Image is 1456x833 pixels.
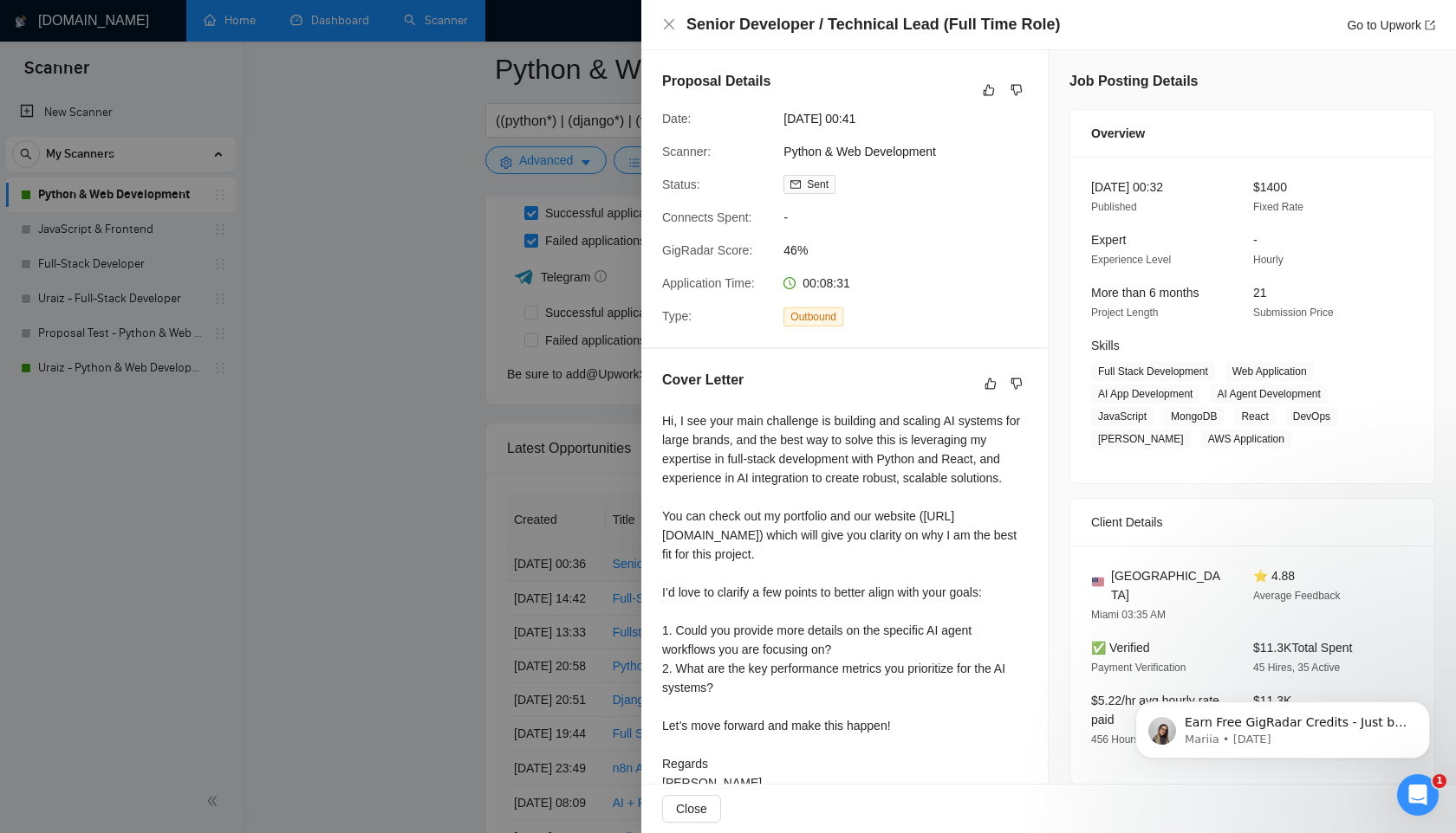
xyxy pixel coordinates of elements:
[1091,694,1219,726] span: $5.22/hr avg hourly rate paid
[1091,180,1163,194] span: [DATE] 00:32
[803,276,850,290] span: 00:08:31
[1111,566,1225,604] span: [GEOGRAPHIC_DATA]
[1347,18,1435,32] a: Go to Upworkexport
[978,80,999,100] button: like
[1201,429,1291,449] span: AWS Application
[662,370,744,391] h5: Cover Letter
[1011,377,1023,391] span: dislike
[1091,499,1414,546] div: Client Details
[1091,662,1186,674] span: Payment Verification
[783,307,843,326] span: Outbound
[1253,590,1341,602] span: Average Feedback
[1091,384,1199,404] span: AI App Development
[1006,80,1027,100] button: dislike
[1011,83,1023,97] span: dislike
[783,277,796,289] span: clock-circle
[1091,609,1166,621] span: Miami 03:35 AM
[1433,774,1446,788] span: 1
[676,799,707,818] span: Close
[807,178,829,190] span: Sent
[1091,733,1139,746] span: 456 Hours
[662,243,752,257] span: GigRadar Score:
[686,14,1060,36] h4: Senior Developer / Technical Lead (Full Time Role)
[983,83,995,97] span: like
[75,50,299,477] span: Earn Free GigRadar Credits - Just by Sharing Your Story! 💬 Want more credits for sending proposal...
[1091,362,1215,381] span: Full Stack Development
[783,241,1043,260] span: 46%
[1091,124,1145,143] span: Overview
[1091,429,1191,449] span: [PERSON_NAME]
[1225,362,1314,381] span: Web Application
[75,67,299,82] p: Message from Mariia, sent 2w ago
[1397,774,1439,816] iframe: Intercom live chat
[1164,407,1224,426] span: MongoDB
[790,179,801,190] span: mail
[783,109,1043,128] span: [DATE] 00:41
[1092,576,1104,588] img: 🇺🇸
[1286,407,1337,426] span: DevOps
[1253,286,1267,300] span: 21
[1253,662,1340,674] span: 45 Hires, 35 Active
[1253,201,1303,213] span: Fixed Rate
[662,178,700,191] span: Status:
[662,276,755,290] span: Application Time:
[1091,233,1126,247] span: Expert
[1253,180,1287,194] span: $1400
[1091,339,1120,352] span: Skills
[662,17,676,32] button: Close
[662,210,752,224] span: Connects Spent:
[1091,201,1137,213] span: Published
[1091,254,1171,266] span: Experience Level
[1253,254,1284,266] span: Hourly
[1006,373,1027,394] button: dislike
[1253,569,1295,583] span: ⭐ 4.88
[980,373,1001,394] button: like
[985,377,997,391] span: like
[1253,307,1334,319] span: Submission Price
[662,411,1027,792] div: Hi, I see your main challenge is building and scaling AI systems for large brands, and the best w...
[1069,71,1198,92] h5: Job Posting Details
[1091,407,1154,426] span: JavaScript
[1091,307,1158,319] span: Project Length
[1253,641,1352,655] span: $11.3K Total Spent
[662,795,721,823] button: Close
[783,208,1043,227] span: -
[662,112,691,126] span: Date:
[1253,233,1258,247] span: -
[783,142,1043,161] span: Python & Web Development
[1210,384,1327,404] span: AI Agent Development
[662,309,692,323] span: Type:
[662,145,711,158] span: Scanner:
[662,17,676,31] span: close
[1091,286,1199,300] span: More than 6 months
[1425,20,1435,30] span: export
[662,71,770,92] h5: Proposal Details
[1091,641,1150,655] span: ✅ Verified
[1234,407,1275,426] span: React
[1109,665,1456,786] iframe: Intercom notifications message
